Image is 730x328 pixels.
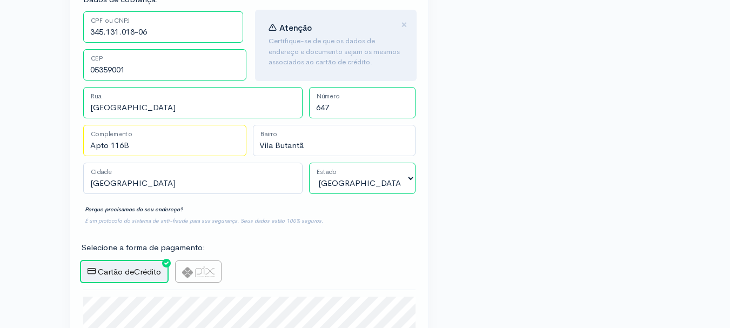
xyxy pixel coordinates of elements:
[401,19,407,31] button: Close
[83,87,303,118] input: Rua
[98,266,134,277] span: Cartão de
[80,260,169,284] label: Crédito
[401,17,407,32] span: ×
[85,206,183,213] strong: Porque precisamos do seu endereço?
[83,163,303,194] input: Cidade
[253,125,416,156] input: Bairro
[269,36,404,68] p: Certifique-se de que os dados de endereço e documento sejam os mesmos associados ao cartão de cré...
[269,23,404,33] h4: Atenção
[83,49,246,81] input: CEP
[309,87,416,118] input: Número
[82,242,205,254] label: Selecione a forma de pagamento:
[182,266,215,278] img: pix-logo-9c6f7f1e21d0dbbe27cc39d8b486803e509c07734d8fd270ca391423bc61e7ca.png
[83,11,243,43] input: CPF ou CNPJ
[83,215,416,226] div: É um protocolo do sistema de anti-fraude para sua segurança. Seus dados estão 100% seguros.
[83,125,246,156] input: Complemento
